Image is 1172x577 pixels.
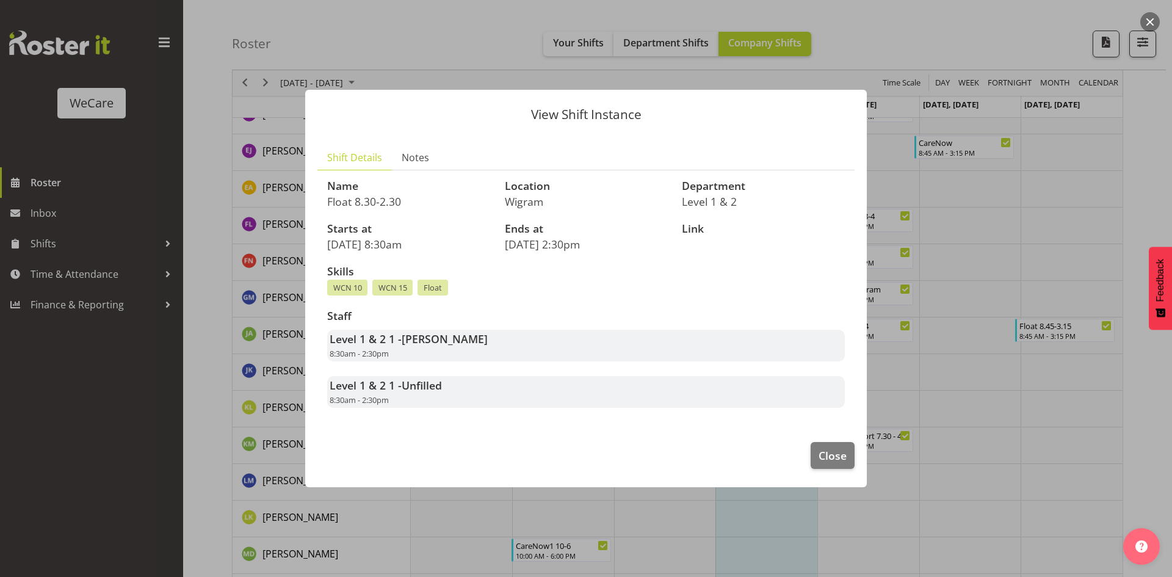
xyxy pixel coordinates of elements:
[811,442,855,469] button: Close
[327,310,845,322] h3: Staff
[327,150,382,165] span: Shift Details
[378,282,407,294] span: WCN 15
[424,282,442,294] span: Float
[402,378,442,393] span: Unfilled
[327,238,490,251] p: [DATE] 8:30am
[330,394,389,405] span: 8:30am - 2:30pm
[327,195,490,208] p: Float 8.30-2.30
[682,223,845,235] h3: Link
[330,378,442,393] strong: Level 1 & 2 1 -
[402,332,488,346] span: [PERSON_NAME]
[330,332,488,346] strong: Level 1 & 2 1 -
[330,348,389,359] span: 8:30am - 2:30pm
[682,195,845,208] p: Level 1 & 2
[402,150,429,165] span: Notes
[1135,540,1148,553] img: help-xxl-2.png
[333,282,362,294] span: WCN 10
[1149,247,1172,330] button: Feedback - Show survey
[505,180,668,192] h3: Location
[327,223,490,235] h3: Starts at
[317,108,855,121] p: View Shift Instance
[819,448,847,463] span: Close
[505,195,668,208] p: Wigram
[505,223,668,235] h3: Ends at
[682,180,845,192] h3: Department
[1155,259,1166,302] span: Feedback
[505,238,668,251] p: [DATE] 2:30pm
[327,266,845,278] h3: Skills
[327,180,490,192] h3: Name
